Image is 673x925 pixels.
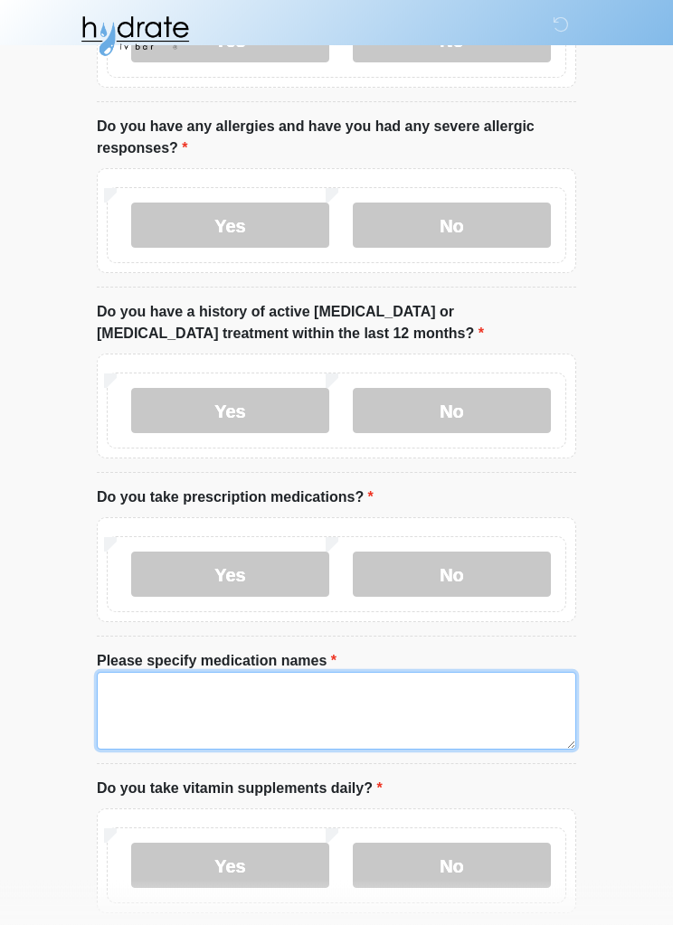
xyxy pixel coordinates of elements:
label: Do you have a history of active [MEDICAL_DATA] or [MEDICAL_DATA] treatment within the last 12 mon... [97,302,576,345]
img: Hydrate IV Bar - Glendale Logo [79,14,191,59]
label: Yes [131,844,329,889]
label: Please specify medication names [97,651,336,673]
label: Do you take vitamin supplements daily? [97,779,383,800]
label: No [353,844,551,889]
label: Do you take prescription medications? [97,487,374,509]
label: Yes [131,389,329,434]
label: Do you have any allergies and have you had any severe allergic responses? [97,117,576,160]
label: No [353,552,551,598]
label: Yes [131,203,329,249]
label: No [353,389,551,434]
label: No [353,203,551,249]
label: Yes [131,552,329,598]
